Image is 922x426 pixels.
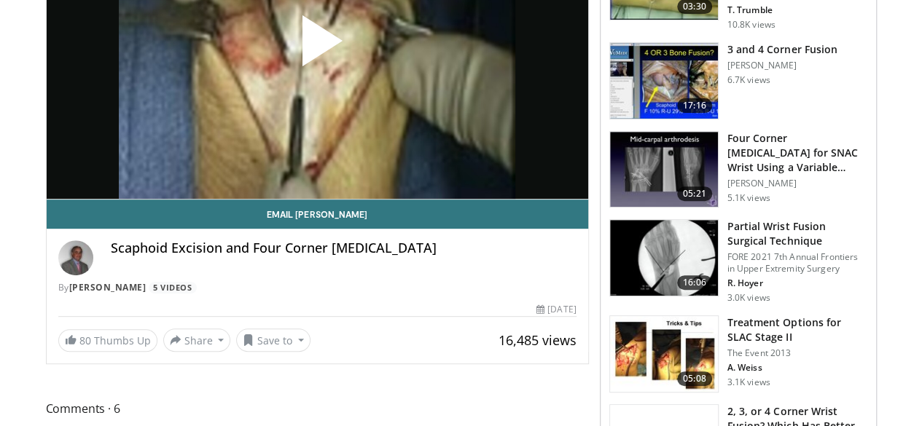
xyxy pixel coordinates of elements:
h3: Treatment Options for SLAC Stage II [727,315,867,344]
p: [PERSON_NAME] [727,60,837,71]
img: dd9951f4-7ce5-4e13-8c48-9f88204c2e03.150x105_q85_crop-smart_upscale.jpg [610,220,718,296]
a: 05:08 Treatment Options for SLAC Stage II The Event 2013 A. Weiss 3.1K views [609,315,867,393]
h3: Partial Wrist Fusion Surgical Technique [727,219,867,248]
span: Comments 6 [46,399,589,418]
h3: 3 and 4 Corner Fusion [727,42,837,57]
p: FORE 2021 7th Annual Frontiers in Upper Extremity Surgery [727,251,867,275]
div: By [58,281,577,294]
a: 16:06 Partial Wrist Fusion Surgical Technique FORE 2021 7th Annual Frontiers in Upper Extremity S... [609,219,867,304]
span: 16,485 views [499,331,577,349]
img: 3182e4dd-acc3-4f2a-91f3-8a5c0f05b614.150x105_q85_crop-smart_upscale.jpg [610,43,718,119]
a: 80 Thumbs Up [58,329,157,352]
p: R. Hoyer [727,277,867,289]
div: [DATE] [536,303,576,316]
a: [PERSON_NAME] [69,281,146,293]
h4: Scaphoid Excision and Four Corner [MEDICAL_DATA] [111,240,577,256]
h3: Four Corner [MEDICAL_DATA] for SNAC Wrist Using a Variable Angle Lockin… [727,131,867,175]
a: 05:21 Four Corner [MEDICAL_DATA] for SNAC Wrist Using a Variable Angle Lockin… [PERSON_NAME] 5.1K... [609,131,867,208]
p: T. Trumble [727,4,867,16]
p: 3.1K views [727,376,770,388]
span: 80 [79,334,91,347]
p: 3.0K views [727,292,770,304]
img: 56afe68a-4a28-4af0-ada9-1c058f86a4b7.150x105_q85_crop-smart_upscale.jpg [610,316,718,392]
span: 05:08 [677,371,712,386]
p: [PERSON_NAME] [727,178,867,189]
span: 05:21 [677,186,712,201]
img: Avatar [58,240,93,275]
a: 5 Videos [149,282,197,294]
p: 5.1K views [727,192,770,204]
button: Share [163,328,231,352]
p: 6.7K views [727,74,770,86]
span: 16:06 [677,275,712,290]
img: eWNh-8akTAF2kj8X4xMDoxOjAwMTt5zx.150x105_q85_crop-smart_upscale.jpg [610,132,718,208]
p: A. Weiss [727,362,867,374]
a: 17:16 3 and 4 Corner Fusion [PERSON_NAME] 6.7K views [609,42,867,119]
p: 10.8K views [727,19,776,31]
button: Save to [236,328,310,352]
p: The Event 2013 [727,347,867,359]
span: 17:16 [677,98,712,113]
a: Email [PERSON_NAME] [47,200,588,229]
